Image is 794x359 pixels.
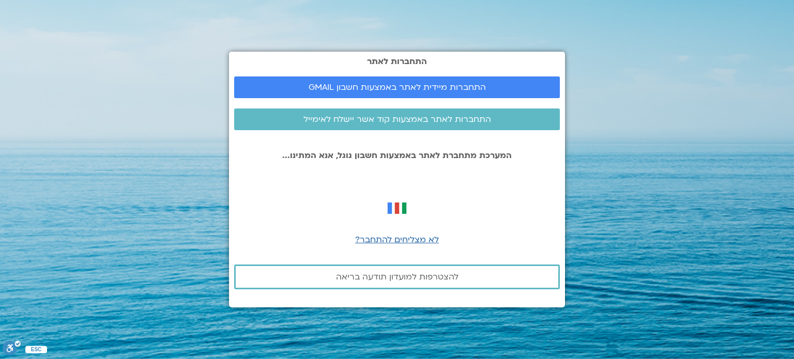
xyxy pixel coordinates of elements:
[234,57,560,66] h2: התחברות לאתר
[303,115,491,124] span: התחברות לאתר באמצעות קוד אשר יישלח לאימייל
[355,234,439,245] a: לא מצליחים להתחבר?
[234,108,560,130] a: התחברות לאתר באמצעות קוד אשר יישלח לאימייל
[234,76,560,98] a: התחברות מיידית לאתר באמצעות חשבון GMAIL
[234,151,560,160] p: המערכת מתחברת לאתר באמצעות חשבון גוגל, אנא המתינו...
[309,83,486,92] span: התחברות מיידית לאתר באמצעות חשבון GMAIL
[234,264,560,289] a: להצטרפות למועדון תודעה בריאה
[336,272,459,282] span: להצטרפות למועדון תודעה בריאה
